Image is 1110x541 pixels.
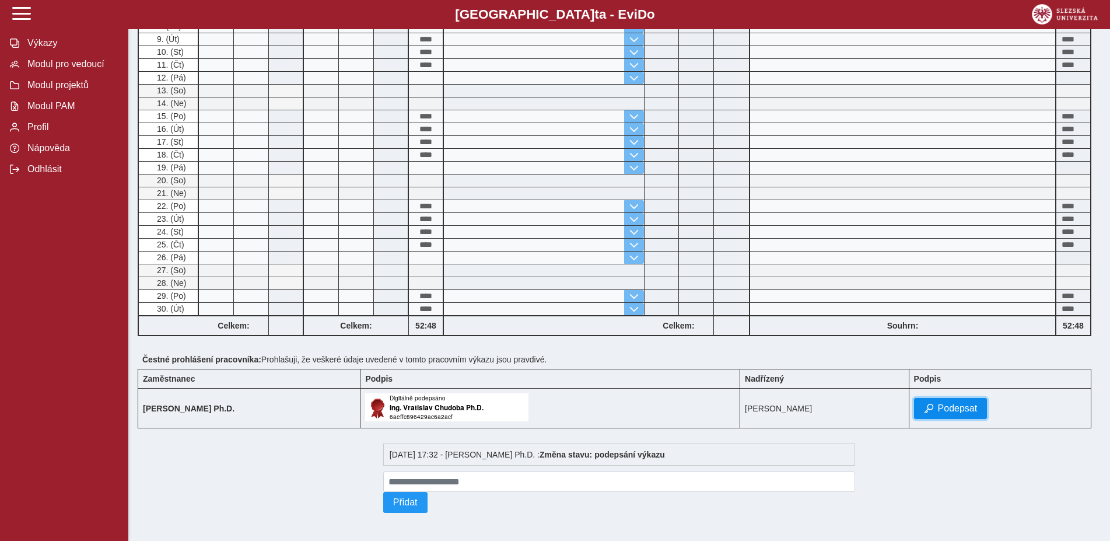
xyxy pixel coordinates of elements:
[155,34,180,44] span: 9. (Út)
[155,47,184,57] span: 10. (St)
[155,163,186,172] span: 19. (Pá)
[155,227,184,236] span: 24. (St)
[143,404,234,413] b: [PERSON_NAME] Ph.D.
[409,321,443,330] b: 52:48
[745,374,784,383] b: Nadřízený
[638,7,647,22] span: D
[155,291,186,301] span: 29. (Po)
[155,176,186,185] span: 20. (So)
[24,101,118,111] span: Modul PAM
[24,80,118,90] span: Modul projektů
[393,497,418,508] span: Přidat
[383,444,856,466] div: [DATE] 17:32 - [PERSON_NAME] Ph.D. :
[199,321,268,330] b: Celkem:
[740,389,909,428] td: [PERSON_NAME]
[35,7,1075,22] b: [GEOGRAPHIC_DATA] a - Evi
[155,86,186,95] span: 13. (So)
[24,164,118,174] span: Odhlásit
[155,22,181,31] span: 8. (Po)
[540,450,665,459] b: Změna stavu: podepsání výkazu
[383,492,428,513] button: Přidat
[142,355,261,364] b: Čestné prohlášení pracovníka:
[155,150,184,159] span: 18. (Čt)
[1032,4,1098,25] img: logo_web_su.png
[24,143,118,153] span: Nápověda
[143,374,195,383] b: Zaměstnanec
[24,122,118,132] span: Profil
[24,59,118,69] span: Modul pro vedoucí
[155,253,186,262] span: 26. (Pá)
[887,321,919,330] b: Souhrn:
[155,124,184,134] span: 16. (Út)
[594,7,598,22] span: t
[155,137,184,146] span: 17. (St)
[644,321,713,330] b: Celkem:
[365,374,393,383] b: Podpis
[155,189,187,198] span: 21. (Ne)
[155,60,184,69] span: 11. (Čt)
[155,266,186,275] span: 27. (So)
[155,214,184,224] span: 23. (Út)
[155,201,186,211] span: 22. (Po)
[138,350,1101,369] div: Prohlašuji, že veškeré údaje uvedené v tomto pracovním výkazu jsou pravdivé.
[155,304,184,313] span: 30. (Út)
[938,403,978,414] span: Podepsat
[914,374,941,383] b: Podpis
[155,278,187,288] span: 28. (Ne)
[155,240,184,249] span: 25. (Čt)
[155,99,187,108] span: 14. (Ne)
[304,321,408,330] b: Celkem:
[1056,321,1090,330] b: 52:48
[155,111,186,121] span: 15. (Po)
[365,393,528,421] img: Digitálně podepsáno uživatelem
[24,38,118,48] span: Výkazy
[155,73,186,82] span: 12. (Pá)
[647,7,655,22] span: o
[914,398,988,419] button: Podepsat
